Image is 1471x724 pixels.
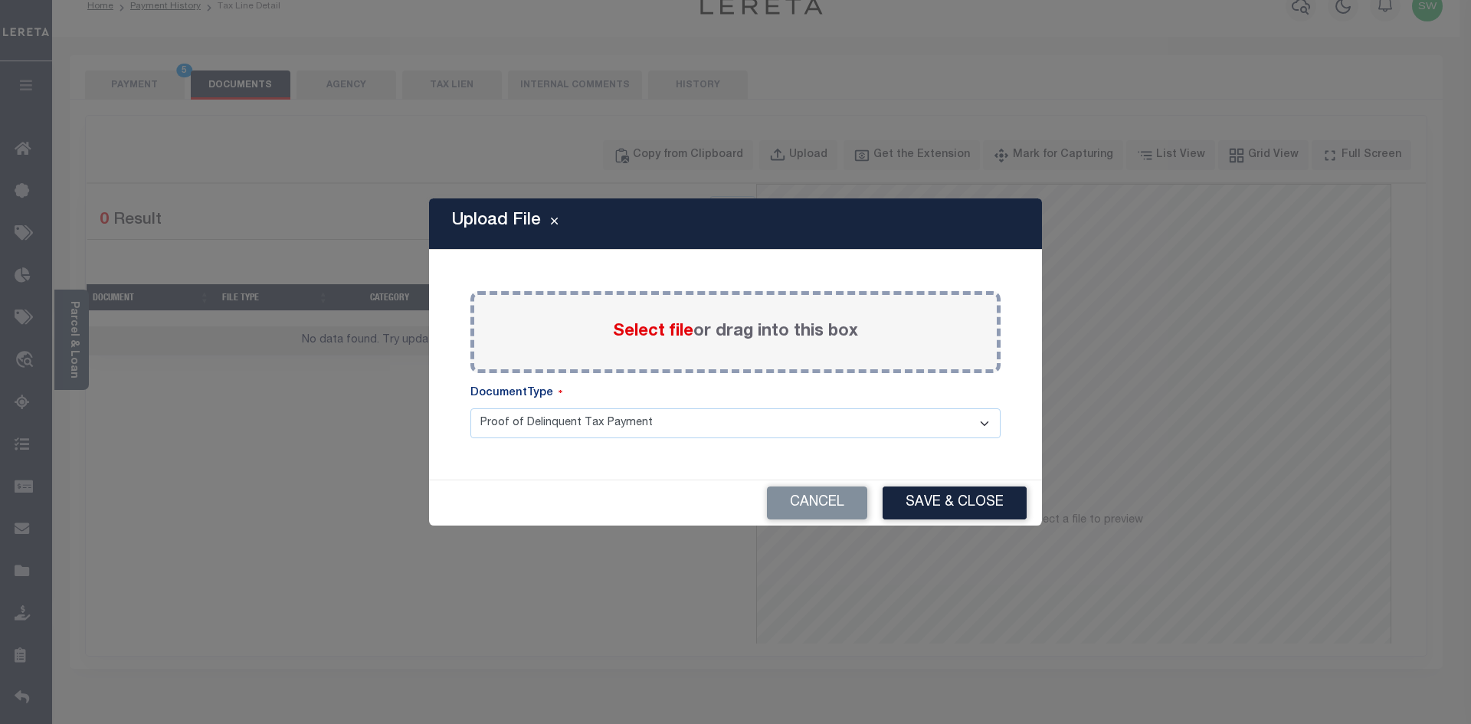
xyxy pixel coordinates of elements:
[613,323,693,340] span: Select file
[470,385,562,402] label: DocumentType
[767,486,867,519] button: Cancel
[883,486,1027,519] button: Save & Close
[541,215,568,233] button: Close
[452,211,541,231] h5: Upload File
[613,319,858,345] label: or drag into this box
